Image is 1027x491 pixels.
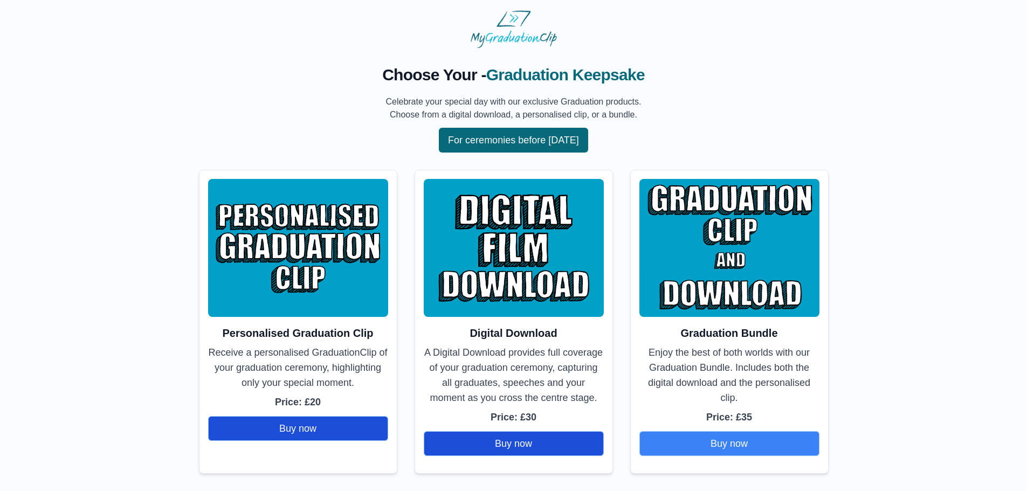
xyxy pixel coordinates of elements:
[382,66,486,84] span: Choose Your -
[208,179,388,317] img: Personalised Clip Image
[486,66,645,84] span: Graduation Keepsake
[639,431,819,456] button: Buy now
[424,179,604,317] img: Digital Download Image
[208,345,388,390] p: Receive a personalised GraduationClip of your graduation ceremony, highlighting only your special...
[275,395,321,410] p: Price: £20
[439,128,588,153] button: For ceremonies before [DATE]
[424,345,604,405] p: A Digital Download provides full coverage of your graduation ceremony, capturing all graduates, s...
[470,326,557,341] h2: Digital Download
[222,326,373,341] h2: Personalised Graduation Clip
[681,326,778,341] h2: Graduation Bundle
[471,10,557,48] img: MyGraduationClip
[639,179,819,317] img: Bundle Image
[706,410,752,425] p: Price: £35
[376,95,652,121] p: Celebrate your special day with our exclusive Graduation products. Choose from a digital download...
[491,410,536,425] p: Price: £30
[424,431,604,456] button: Buy now
[208,416,388,441] button: Buy now
[639,345,819,405] p: Enjoy the best of both worlds with our Graduation Bundle. Includes both the digital download and ...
